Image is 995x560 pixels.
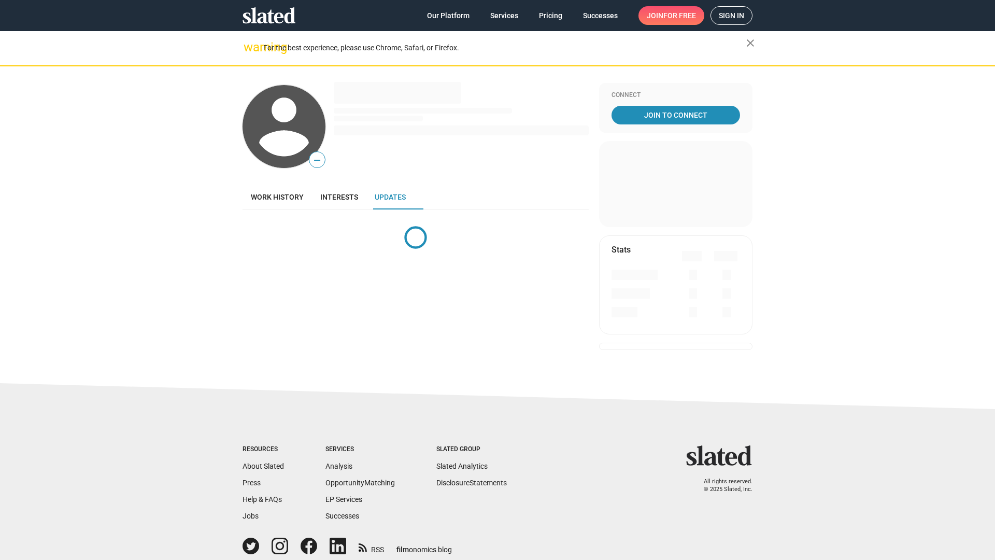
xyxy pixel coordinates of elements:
a: EP Services [325,495,362,503]
span: Successes [583,6,618,25]
div: For the best experience, please use Chrome, Safari, or Firefox. [263,41,746,55]
span: Work history [251,193,304,201]
a: Help & FAQs [243,495,282,503]
div: Connect [612,91,740,100]
span: for free [663,6,696,25]
a: Pricing [531,6,571,25]
div: Slated Group [436,445,507,454]
a: Join To Connect [612,106,740,124]
p: All rights reserved. © 2025 Slated, Inc. [693,478,752,493]
mat-icon: close [744,37,757,49]
mat-card-title: Stats [612,244,631,255]
div: Services [325,445,395,454]
a: Interests [312,185,366,209]
span: Services [490,6,518,25]
a: Our Platform [419,6,478,25]
a: filmonomics blog [396,537,452,555]
mat-icon: warning [244,41,256,53]
a: Sign in [710,6,752,25]
span: Sign in [719,7,744,24]
span: Pricing [539,6,562,25]
span: Interests [320,193,358,201]
span: Join To Connect [614,106,738,124]
span: Join [647,6,696,25]
span: — [309,153,325,167]
a: Updates [366,185,414,209]
a: Jobs [243,512,259,520]
a: Press [243,479,261,487]
span: Updates [375,193,406,201]
a: DisclosureStatements [436,479,507,487]
a: About Slated [243,462,284,470]
a: Successes [575,6,626,25]
a: Slated Analytics [436,462,488,470]
a: Joinfor free [638,6,704,25]
a: RSS [359,539,384,555]
a: Analysis [325,462,352,470]
span: film [396,545,409,554]
a: Services [482,6,527,25]
div: Resources [243,445,284,454]
a: Successes [325,512,359,520]
span: Our Platform [427,6,470,25]
a: OpportunityMatching [325,479,395,487]
a: Work history [243,185,312,209]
